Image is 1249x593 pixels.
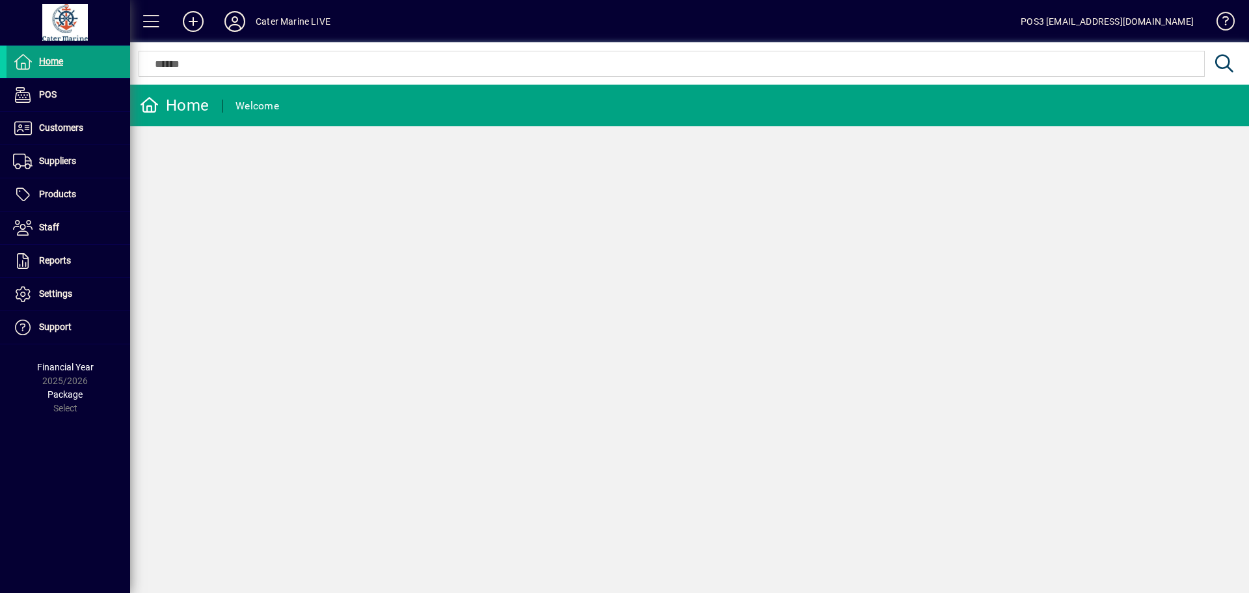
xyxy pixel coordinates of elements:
[7,212,130,244] a: Staff
[37,362,94,372] span: Financial Year
[7,311,130,344] a: Support
[1021,11,1194,32] div: POS3 [EMAIL_ADDRESS][DOMAIN_NAME]
[7,112,130,145] a: Customers
[7,145,130,178] a: Suppliers
[39,89,57,100] span: POS
[256,11,330,32] div: Cater Marine LIVE
[214,10,256,33] button: Profile
[39,189,76,199] span: Products
[39,56,63,66] span: Home
[47,389,83,400] span: Package
[172,10,214,33] button: Add
[235,96,279,117] div: Welcome
[39,322,72,332] span: Support
[7,79,130,111] a: POS
[39,288,72,299] span: Settings
[7,278,130,310] a: Settings
[1207,3,1233,45] a: Knowledge Base
[7,178,130,211] a: Products
[39,156,76,166] span: Suppliers
[140,95,209,116] div: Home
[39,255,71,266] span: Reports
[39,122,83,133] span: Customers
[39,222,59,232] span: Staff
[7,245,130,277] a: Reports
